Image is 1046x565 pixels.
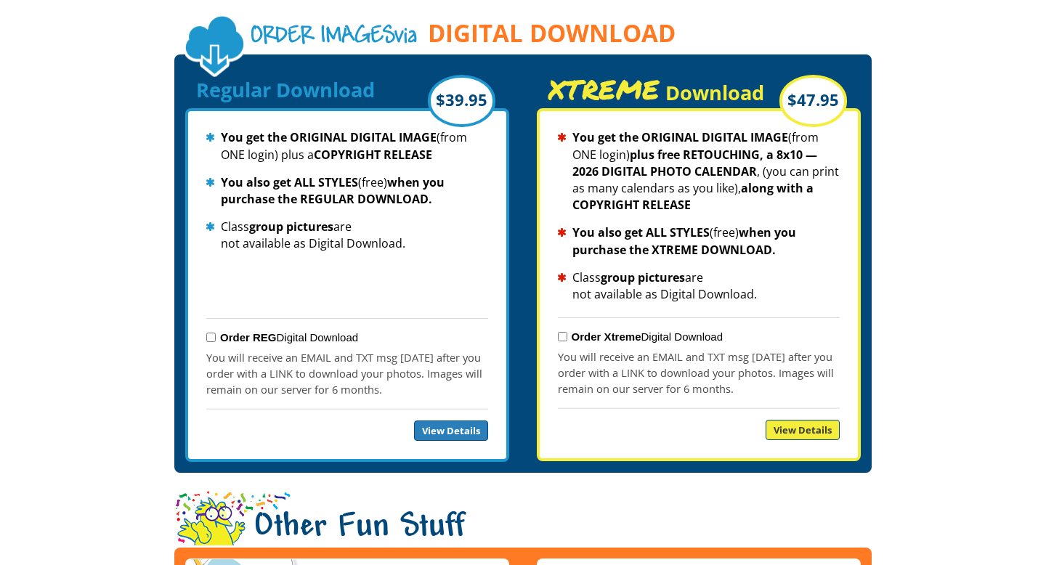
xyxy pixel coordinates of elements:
strong: Order Xtreme [572,330,641,343]
span: DIGITAL DOWNLOAD [428,20,676,46]
a: View Details [414,420,488,441]
strong: You get the ORIGINAL DIGITAL IMAGE [221,129,437,145]
strong: when you purchase the REGULAR DOWNLOAD. [221,174,445,207]
li: (from ONE login) , (you can print as many calendars as you like), [558,129,840,214]
strong: along with a COPYRIGHT RELEASE [572,180,814,213]
strong: You get the ORIGINAL DIGITAL IMAGE [572,129,788,145]
li: Class are not available as Digital Download. [206,219,488,252]
strong: plus free RETOUCHING, a 8x10 — 2026 DIGITAL PHOTO CALENDAR [572,147,817,179]
p: You will receive an EMAIL and TXT msg [DATE] after you order with a LINK to download your photos.... [558,349,840,397]
strong: COPYRIGHT RELEASE [314,147,432,163]
strong: You also get ALL STYLES [221,174,358,190]
div: $39.95 [428,75,495,127]
strong: when you purchase the XTREME DOWNLOAD. [572,224,796,257]
strong: Order REG [220,331,277,344]
strong: You also get ALL STYLES [572,224,710,240]
li: (free) [558,224,840,258]
li: (free) [206,174,488,208]
span: XTREME [548,78,660,100]
p: You will receive an EMAIL and TXT msg [DATE] after you order with a LINK to download your photos.... [206,349,488,397]
a: View Details [766,420,840,440]
span: via [251,23,417,52]
strong: group pictures [601,269,685,285]
li: (from ONE login) plus a [206,129,488,163]
strong: group pictures [249,219,333,235]
span: Regular Download [196,76,375,103]
label: Digital Download [572,330,723,343]
li: Class are not available as Digital Download. [558,269,840,303]
span: Order Images [251,24,394,49]
label: Digital Download [220,331,358,344]
span: Download [665,79,764,106]
div: $47.95 [779,75,847,127]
